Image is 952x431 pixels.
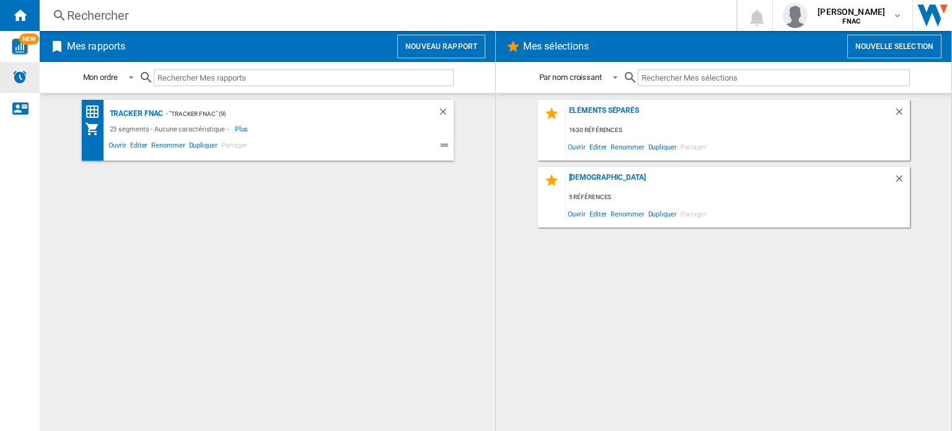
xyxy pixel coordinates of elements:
[566,205,588,222] span: Ouvrir
[818,6,885,18] span: [PERSON_NAME]
[566,138,588,155] span: Ouvrir
[107,122,235,136] div: 23 segments - Aucune caractéristique -
[847,35,941,58] button: Nouvelle selection
[566,190,910,205] div: 5 références
[539,73,602,82] div: Par nom croissant
[85,104,107,120] div: Matrice des prix
[107,140,128,154] span: Ouvrir
[397,35,485,58] button: Nouveau rapport
[566,173,894,190] div: [DEMOGRAPHIC_DATA]
[679,205,708,222] span: Partager
[154,69,454,86] input: Rechercher Mes rapports
[107,106,164,122] div: TRACKER FNAC
[609,205,646,222] span: Renommer
[85,122,107,136] div: Mon assortiment
[894,106,910,123] div: Supprimer
[588,205,609,222] span: Editer
[646,138,679,155] span: Dupliquer
[842,17,860,25] b: FNAC
[679,138,708,155] span: Partager
[149,140,187,154] span: Renommer
[12,38,28,55] img: wise-card.svg
[12,69,27,84] img: alerts-logo.svg
[638,69,910,86] input: Rechercher Mes sélections
[67,7,704,24] div: Rechercher
[19,33,39,45] span: NEW
[219,140,249,154] span: Partager
[566,106,894,123] div: Eléments Séparés
[235,122,250,136] span: Plus
[521,35,591,58] h2: Mes sélections
[609,138,646,155] span: Renommer
[187,140,219,154] span: Dupliquer
[894,173,910,190] div: Supprimer
[646,205,679,222] span: Dupliquer
[64,35,128,58] h2: Mes rapports
[128,140,149,154] span: Editer
[566,123,910,138] div: 1630 références
[783,3,808,28] img: profile.jpg
[438,106,454,122] div: Supprimer
[163,106,412,122] div: - "TRACKER FNAC" (9)
[588,138,609,155] span: Editer
[83,73,118,82] div: Mon ordre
